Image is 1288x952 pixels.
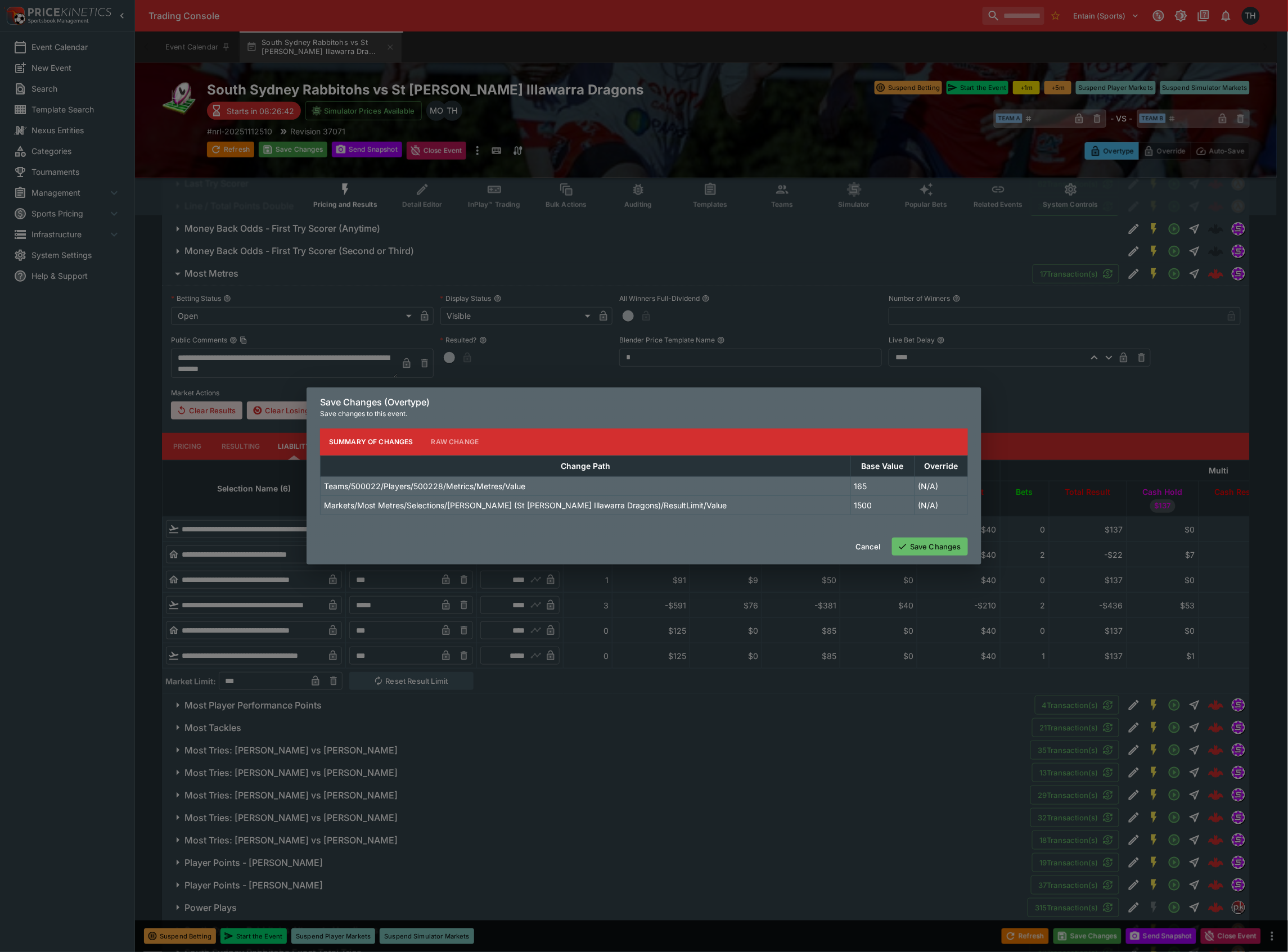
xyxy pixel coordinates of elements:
[324,480,525,492] p: Teams/500022/Players/500228/Metrics/Metres/Value
[321,455,851,476] th: Change Path
[850,476,915,495] td: 165
[915,476,967,495] td: (N/A)
[892,538,968,556] button: Save Changes
[915,455,967,476] th: Override
[320,408,968,419] p: Save changes to this event.
[849,538,888,556] button: Cancel
[422,428,488,455] button: Raw Change
[850,495,915,515] td: 1500
[324,499,727,511] p: Markets/Most Metres/Selections/[PERSON_NAME] (St [PERSON_NAME] Illawarra Dragons)/ResultLimit/Value
[320,396,968,408] h6: Save Changes (Overtype)
[320,428,422,455] button: Summary of Changes
[850,455,915,476] th: Base Value
[915,495,967,515] td: (N/A)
